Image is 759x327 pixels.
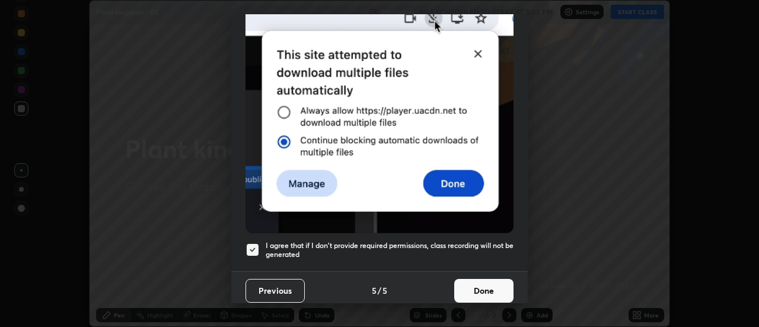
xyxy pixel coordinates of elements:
h4: / [378,284,381,297]
h5: I agree that if I don't provide required permissions, class recording will not be generated [266,241,514,259]
h4: 5 [382,284,387,297]
h4: 5 [372,284,377,297]
button: Done [454,279,514,303]
button: Previous [245,279,305,303]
